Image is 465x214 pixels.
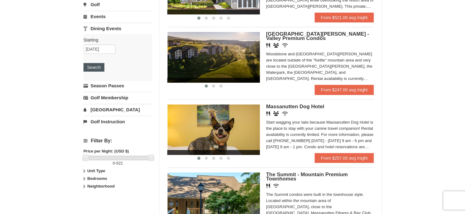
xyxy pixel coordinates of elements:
i: Wireless Internet (free) [282,111,288,116]
span: 521 [116,161,123,165]
button: Search [83,63,104,72]
i: Restaurant [266,184,270,188]
span: Massanutten Dog Hotel [266,104,324,109]
div: Start wagging your tails because Massanutten Dog Hotel is the place to stay with your canine trav... [266,119,374,150]
span: 0 [113,161,115,165]
a: Golf Membership [83,92,152,103]
i: Wireless Internet (free) [273,184,279,188]
i: Wireless Internet (free) [282,43,288,48]
strong: Bedrooms [87,176,107,181]
span: The Summit - Mountain Premium Townhomes [266,172,348,182]
strong: Neighborhood [87,184,115,188]
a: From $521.00 avg /night [315,13,374,22]
i: Banquet Facilities [273,43,279,48]
span: [GEOGRAPHIC_DATA][PERSON_NAME] - Valley Premium Condos [266,31,369,41]
label: Starting [83,37,148,43]
i: Restaurant [266,111,270,116]
a: [GEOGRAPHIC_DATA] [83,104,152,115]
a: Season Passes [83,80,152,91]
strong: Unit Type [87,168,105,173]
a: Events [83,11,152,22]
strong: Price per Night: (USD $) [83,149,129,153]
a: Golf Instruction [83,116,152,127]
a: Dining Events [83,23,152,34]
a: From $257.00 avg /night [315,153,374,163]
div: Woodstone and [GEOGRAPHIC_DATA][PERSON_NAME] are located outside of the "Kettle" mountain area an... [266,51,374,82]
h4: Filter By: [83,138,152,144]
a: From $247.00 avg /night [315,85,374,95]
label: - [83,160,152,166]
i: Banquet Facilities [273,111,279,116]
i: Restaurant [266,43,270,48]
